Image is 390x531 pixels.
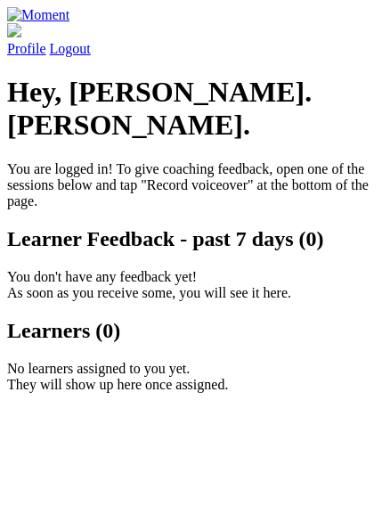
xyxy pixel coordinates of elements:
[7,319,383,343] h2: Learners (0)
[7,269,383,301] p: You don't have any feedback yet! As soon as you receive some, you will see it here.
[7,361,383,393] p: No learners assigned to you yet. They will show up here once assigned.
[50,41,91,56] a: Logout
[7,161,383,209] p: You are logged in! To give coaching feedback, open one of the sessions below and tap "Record voic...
[7,23,21,37] img: default_avatar-b4e2223d03051bc43aaaccfb402a43260a3f17acc7fafc1603fdf008d6cba3c9.png
[7,227,383,251] h2: Learner Feedback - past 7 days (0)
[7,23,383,56] a: Profile
[7,76,383,142] h1: Hey, [PERSON_NAME].[PERSON_NAME].
[7,7,69,23] img: Moment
